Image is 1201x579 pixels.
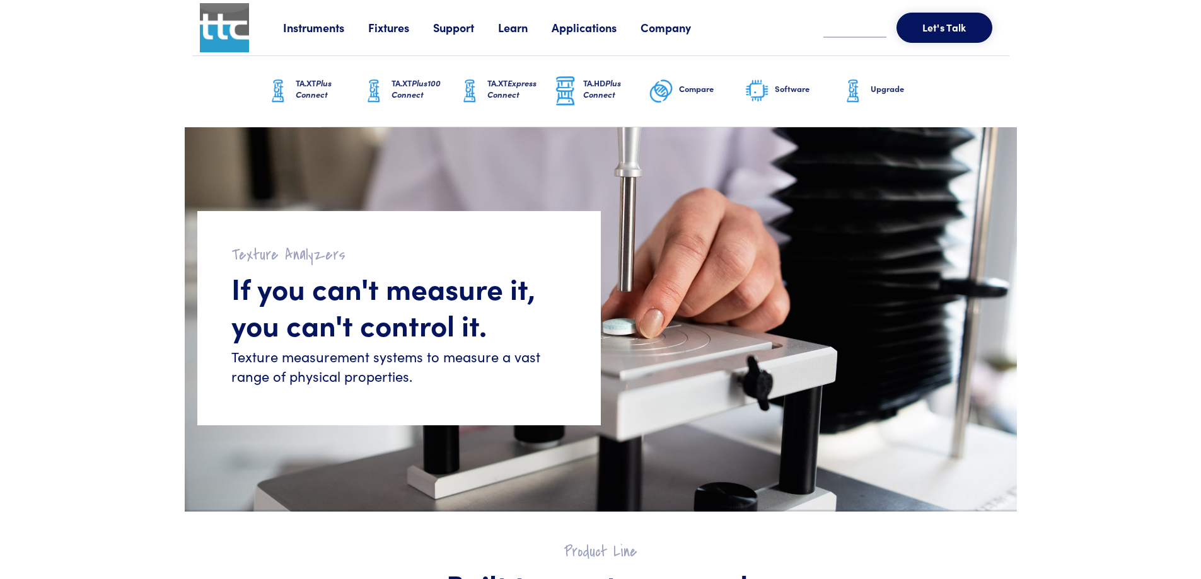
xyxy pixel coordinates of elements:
[498,20,552,35] a: Learn
[231,347,567,386] h6: Texture measurement systems to measure a vast range of physical properties.
[553,75,578,108] img: ta-hd-graphic.png
[745,56,840,127] a: Software
[231,245,567,265] h2: Texture Analyzers
[296,77,332,100] span: Plus Connect
[871,83,936,95] h6: Upgrade
[265,76,291,107] img: ta-xt-graphic.png
[775,83,840,95] h6: Software
[896,13,992,43] button: Let's Talk
[840,76,866,107] img: ta-xt-graphic.png
[231,270,567,342] h1: If you can't measure it, you can't control it.
[679,83,745,95] h6: Compare
[361,76,386,107] img: ta-xt-graphic.png
[361,56,457,127] a: TA.XTPlus100 Connect
[283,20,368,35] a: Instruments
[583,77,621,100] span: Plus Connect
[745,78,770,105] img: software-graphic.png
[641,20,715,35] a: Company
[265,56,361,127] a: TA.XTPlus Connect
[200,3,249,52] img: ttc_logo_1x1_v1.0.png
[296,77,361,100] h6: TA.XT
[583,77,649,100] h6: TA.HD
[223,542,979,561] h2: Product Line
[552,20,641,35] a: Applications
[487,77,537,100] span: Express Connect
[368,20,433,35] a: Fixtures
[392,77,457,100] h6: TA.XT
[487,77,553,100] h6: TA.XT
[840,56,936,127] a: Upgrade
[649,56,745,127] a: Compare
[457,56,553,127] a: TA.XTExpress Connect
[457,76,482,107] img: ta-xt-graphic.png
[392,77,441,100] span: Plus100 Connect
[433,20,498,35] a: Support
[553,56,649,127] a: TA.HDPlus Connect
[649,76,674,107] img: compare-graphic.png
